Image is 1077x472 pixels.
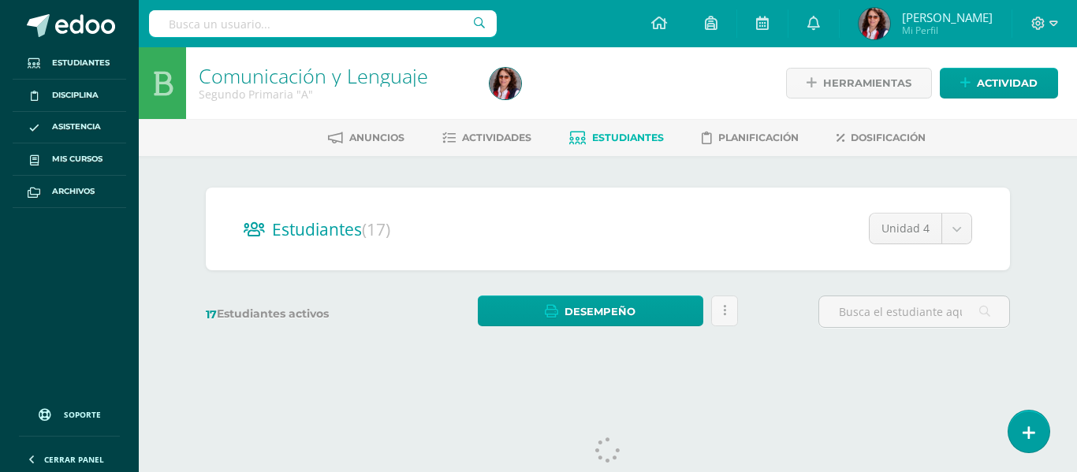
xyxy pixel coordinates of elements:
span: Asistencia [52,121,101,133]
a: Desempeño [478,295,702,326]
a: Herramientas [786,68,932,98]
input: Busca un usuario... [149,10,496,37]
span: Herramientas [823,69,911,98]
img: 454bd8377fe407885e503da33f4a5c32.png [859,8,890,39]
a: Actividades [442,125,531,151]
span: [PERSON_NAME] [902,9,993,25]
span: Desempeño [565,297,635,326]
a: Unidad 4 [870,214,971,243]
span: Estudiantes [592,132,664,143]
a: Estudiantes [13,47,126,80]
a: Comunicación y Lenguaje [199,62,428,89]
span: Actividad [977,69,1038,98]
span: Archivos [52,185,95,198]
a: Anuncios [328,125,404,151]
label: Estudiantes activos [206,307,397,321]
span: (17) [362,218,390,240]
span: Mi Perfil [902,24,993,37]
a: Disciplina [13,80,126,112]
a: Dosificación [837,125,926,151]
span: Estudiantes [272,218,390,240]
a: Asistencia [13,112,126,144]
a: Estudiantes [569,125,664,151]
h1: Comunicación y Lenguaje [199,65,471,87]
a: Soporte [19,393,120,432]
input: Busca el estudiante aquí... [819,296,1009,327]
span: Soporte [64,409,101,420]
span: Disciplina [52,89,99,102]
span: Planificación [718,132,799,143]
span: Mis cursos [52,153,102,165]
div: Segundo Primaria 'A' [199,87,471,102]
a: Archivos [13,176,126,208]
span: Dosificación [851,132,926,143]
span: Estudiantes [52,57,110,69]
span: Anuncios [349,132,404,143]
a: Actividad [940,68,1058,98]
a: Mis cursos [13,143,126,176]
span: 17 [206,307,217,321]
span: Cerrar panel [44,454,104,465]
a: Planificación [702,125,799,151]
span: Unidad 4 [881,214,930,243]
img: 454bd8377fe407885e503da33f4a5c32.png [490,68,521,99]
span: Actividades [462,132,531,143]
